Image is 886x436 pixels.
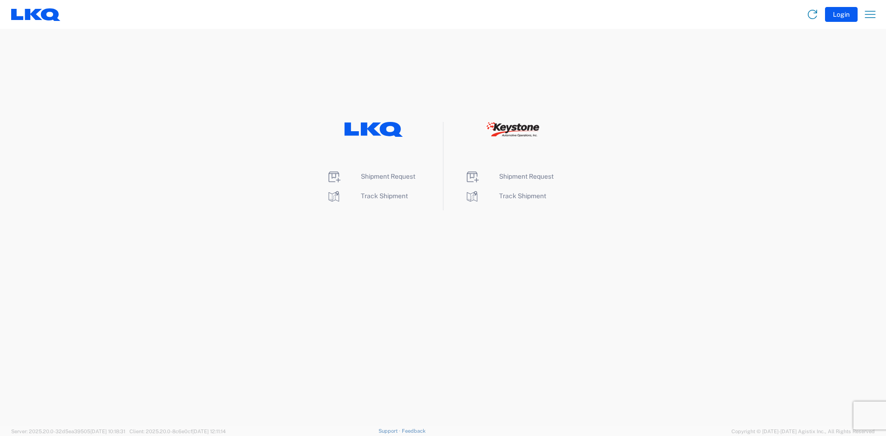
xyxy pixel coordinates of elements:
a: Track Shipment [465,192,546,200]
button: Login [825,7,858,22]
span: [DATE] 10:18:31 [90,429,125,434]
a: Shipment Request [465,173,554,180]
a: Feedback [402,428,426,434]
span: Copyright © [DATE]-[DATE] Agistix Inc., All Rights Reserved [731,427,875,436]
span: Shipment Request [499,173,554,180]
span: Track Shipment [361,192,408,200]
span: Track Shipment [499,192,546,200]
span: Client: 2025.20.0-8c6e0cf [129,429,226,434]
span: Server: 2025.20.0-32d5ea39505 [11,429,125,434]
a: Shipment Request [326,173,415,180]
a: Support [379,428,402,434]
span: [DATE] 12:11:14 [192,429,226,434]
a: Track Shipment [326,192,408,200]
span: Shipment Request [361,173,415,180]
